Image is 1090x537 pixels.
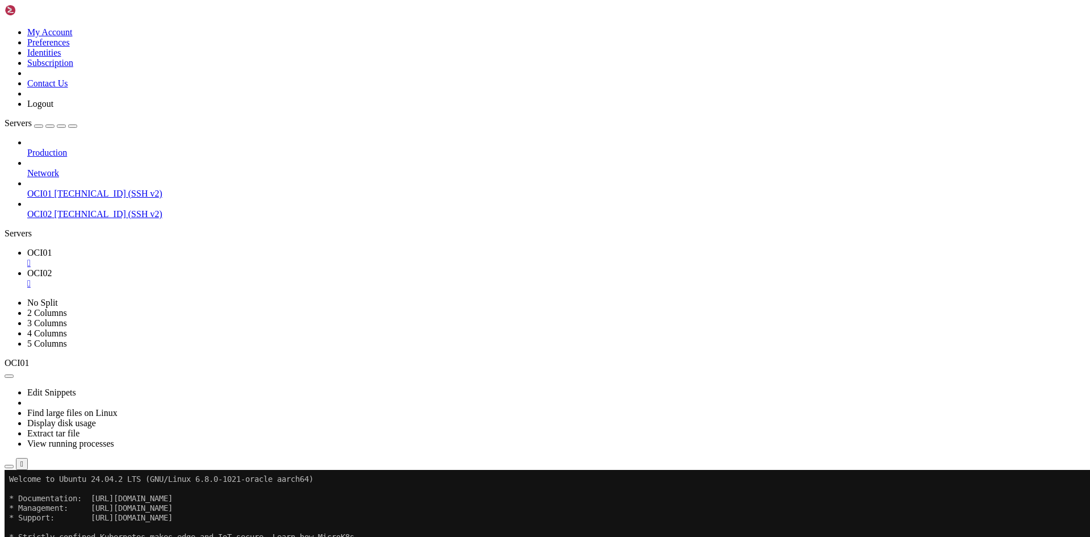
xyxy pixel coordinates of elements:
[5,149,942,159] x-row: To see these additional updates run: apt list --upgradable
[5,275,942,285] x-row: Swarm initialized: current node (p4y18if25ky8l3wcetqclqi0m) is now a manager.
[27,27,73,37] a: My Account
[27,38,70,47] a: Preferences
[5,343,59,352] span: ubuntu@oci01
[5,228,1085,239] div: Servers
[5,207,942,217] x-row: The list of available updates is more than a week old.
[27,318,67,328] a: 3 Columns
[64,343,68,352] span: ~
[27,339,67,348] a: 5 Columns
[27,209,52,219] span: OCI02
[27,439,114,448] a: View running processes
[27,48,61,57] a: Identities
[5,118,77,128] a: Servers
[27,189,1085,199] a: OCI01 [TECHNICAL_ID] (SSH v2)
[5,111,942,120] x-row: Expanded Security Maintenance for Applications is not enabled.
[27,428,79,438] a: Extract tar file
[64,265,68,274] span: ~
[5,63,942,72] x-row: * Strictly confined Kubernetes makes edge and IoT secure. Learn how MicroK8s
[5,236,942,246] x-row: Web console: [URL] or [URL][TECHNICAL_ID]
[27,58,73,68] a: Subscription
[5,24,942,34] x-row: * Documentation: [URL][DOMAIN_NAME]
[5,217,942,227] x-row: To check for new updates run: sudo apt update
[5,34,942,43] x-row: * Management: [URL][DOMAIN_NAME]
[5,265,942,275] x-row: : $ sudo docker swarm init
[5,333,942,343] x-row: To add a manager to this swarm, run 'docker swarm join-token manager' and follow the instructions.
[27,148,1085,158] a: Production
[27,408,118,418] a: Find large files on Linux
[5,265,59,274] span: ubuntu@oci01
[54,209,162,219] span: [TECHNICAL_ID] (SSH v2)
[5,178,942,188] x-row: See [URL][DOMAIN_NAME] or run: sudo pro status
[5,72,942,82] x-row: just raised the bar for easy, resilient and secure K8s cluster deployment.
[5,5,942,14] x-row: Welcome to Ubuntu 24.04.2 LTS (GNU/Linux 6.8.0-1021-oracle aarch64)
[27,388,76,397] a: Edit Snippets
[27,248,52,257] span: OCI01
[27,189,52,198] span: OCI01
[5,5,70,16] img: Shellngn
[5,14,9,24] div: (0, 1)
[5,118,32,128] span: Servers
[27,308,67,318] a: 2 Columns
[27,199,1085,219] li: OCI02 [TECHNICAL_ID] (SSH v2)
[5,5,942,14] x-row: Connecting [TECHNICAL_ID]...
[27,328,67,338] a: 4 Columns
[5,294,942,304] x-row: To add a worker to this swarm, run the following command:
[27,278,1085,289] a: 
[5,314,942,323] x-row: docker swarm join --[AUTH_TOKEN] [TECHNICAL_ID]
[27,209,1085,219] a: OCI02 [TECHNICAL_ID] (SSH v2)
[27,268,1085,289] a: OCI02
[27,268,52,278] span: OCI02
[5,43,942,53] x-row: * Support: [URL][DOMAIN_NAME]
[27,148,67,157] span: Production
[54,189,162,198] span: [TECHNICAL_ID] (SSH v2)
[5,140,942,149] x-row: 45 of these updates are standard security updates.
[20,460,23,468] div: 
[27,168,1085,178] a: Network
[5,256,942,265] x-row: Last login: [DATE] from [TECHNICAL_ID]
[27,298,58,307] a: No Split
[5,343,942,352] x-row: : $
[27,248,1085,268] a: OCI01
[5,358,30,368] span: OCI01
[16,458,28,470] button: 
[5,130,942,140] x-row: 78 updates can be applied immediately.
[27,168,59,178] span: Network
[27,78,68,88] a: Contact Us
[27,138,1085,158] li: Production
[27,99,53,109] a: Logout
[27,178,1085,199] li: OCI01 [TECHNICAL_ID] (SSH v2)
[27,158,1085,178] li: Network
[27,418,96,428] a: Display disk usage
[5,169,942,178] x-row: Enable ESM Apps to receive additional future security updates.
[5,91,942,101] x-row: [URL][DOMAIN_NAME]
[27,258,1085,268] a: 
[81,343,86,352] div: (16, 35)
